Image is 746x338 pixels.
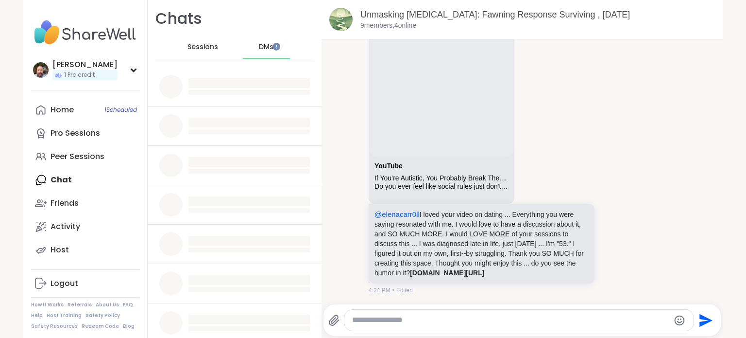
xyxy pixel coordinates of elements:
[370,27,513,158] iframe: If You’re Autistic, You Probably Break These 6 Social Rules
[51,105,74,115] div: Home
[31,192,139,215] a: Friends
[31,272,139,295] a: Logout
[31,98,139,122] a: Home1Scheduled
[68,302,92,308] a: Referrals
[374,210,589,278] p: I loved your video on dating ... Everything you were saying resonated with me. I would love to ha...
[51,128,100,139] div: Pro Sessions
[187,42,218,52] span: Sessions
[51,245,69,255] div: Host
[51,151,104,162] div: Peer Sessions
[52,59,118,70] div: [PERSON_NAME]
[31,122,139,145] a: Pro Sessions
[51,198,79,209] div: Friends
[123,302,133,308] a: FAQ
[674,315,685,326] button: Emoji picker
[360,10,630,19] a: Unmasking [MEDICAL_DATA]: Fawning Response Surviving , [DATE]
[33,62,49,78] img: Brian_L
[374,210,420,218] span: @elenacarr0ll
[51,278,78,289] div: Logout
[396,286,413,295] span: Edited
[374,162,403,170] a: Attachment
[329,8,353,31] img: Unmasking Autism: Fawning Response Surviving , Sep 04
[31,302,64,308] a: How It Works
[82,323,119,330] a: Redeem Code
[369,286,390,295] span: 4:24 PM
[410,269,484,277] a: [DOMAIN_NAME][URL]
[352,315,669,325] textarea: Type your message
[85,312,120,319] a: Safety Policy
[31,215,139,238] a: Activity
[155,8,202,30] h1: Chats
[31,145,139,168] a: Peer Sessions
[272,43,280,51] iframe: Spotlight
[104,106,137,114] span: 1 Scheduled
[374,174,509,182] div: If You’re Autistic, You Probably Break These 6 Social Rules
[64,71,95,79] span: 1 Pro credit
[31,323,78,330] a: Safety Resources
[392,286,394,295] span: •
[374,182,509,191] div: Do you ever feel like social rules just don't make sense? You're not alone. But if you're autisti...
[31,312,43,319] a: Help
[123,323,135,330] a: Blog
[31,16,139,50] img: ShareWell Nav Logo
[47,312,82,319] a: Host Training
[694,309,716,331] button: Send
[31,238,139,262] a: Host
[51,221,80,232] div: Activity
[96,302,119,308] a: About Us
[259,42,273,52] span: DMs
[360,21,416,31] p: 9 members, 4 online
